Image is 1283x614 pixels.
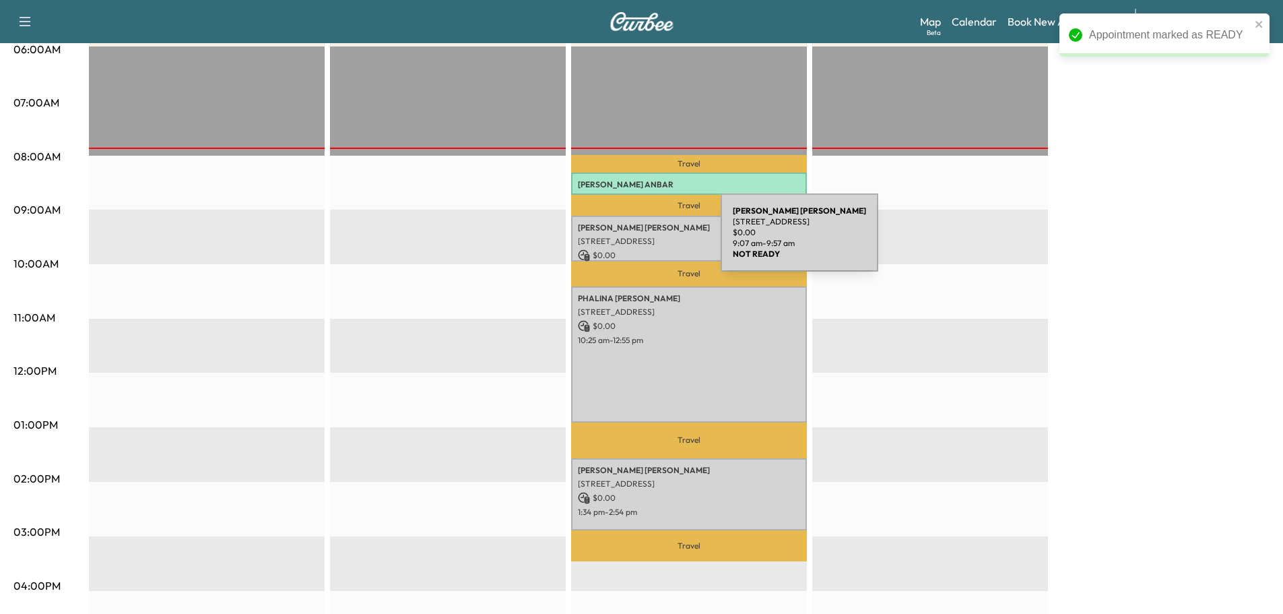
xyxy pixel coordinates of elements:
[733,249,780,259] b: NOT READY
[13,417,58,433] p: 01:00PM
[578,193,800,204] p: [STREET_ADDRESS]
[13,470,60,487] p: 02:00PM
[733,227,866,238] p: $ 0.00
[927,28,941,38] div: Beta
[13,41,61,57] p: 06:00AM
[578,307,800,317] p: [STREET_ADDRESS]
[733,238,866,249] p: 9:07 am - 9:57 am
[13,202,61,218] p: 09:00AM
[733,216,866,227] p: [STREET_ADDRESS]
[578,249,800,262] p: $ 0.00
[578,335,800,346] p: 10:25 am - 12:55 pm
[571,155,807,173] p: Travel
[610,12,674,31] img: Curbee Logo
[578,465,800,476] p: [PERSON_NAME] [PERSON_NAME]
[571,530,807,561] p: Travel
[571,423,807,458] p: Travel
[1008,13,1121,30] a: Book New Appointment
[733,206,866,216] b: [PERSON_NAME] [PERSON_NAME]
[578,320,800,332] p: $ 0.00
[920,13,941,30] a: MapBeta
[1089,27,1251,43] div: Appointment marked as READY
[578,236,800,247] p: [STREET_ADDRESS]
[578,293,800,304] p: PHALINA [PERSON_NAME]
[578,507,800,518] p: 1:34 pm - 2:54 pm
[578,492,800,504] p: $ 0.00
[1255,19,1264,30] button: close
[13,309,55,326] p: 11:00AM
[13,578,61,594] p: 04:00PM
[571,195,807,216] p: Travel
[952,13,997,30] a: Calendar
[571,262,807,287] p: Travel
[13,255,59,272] p: 10:00AM
[13,524,60,540] p: 03:00PM
[578,479,800,489] p: [STREET_ADDRESS]
[578,222,800,233] p: [PERSON_NAME] [PERSON_NAME]
[578,179,800,190] p: [PERSON_NAME] ANBAR
[13,363,57,379] p: 12:00PM
[13,148,61,164] p: 08:00AM
[13,94,59,111] p: 07:00AM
